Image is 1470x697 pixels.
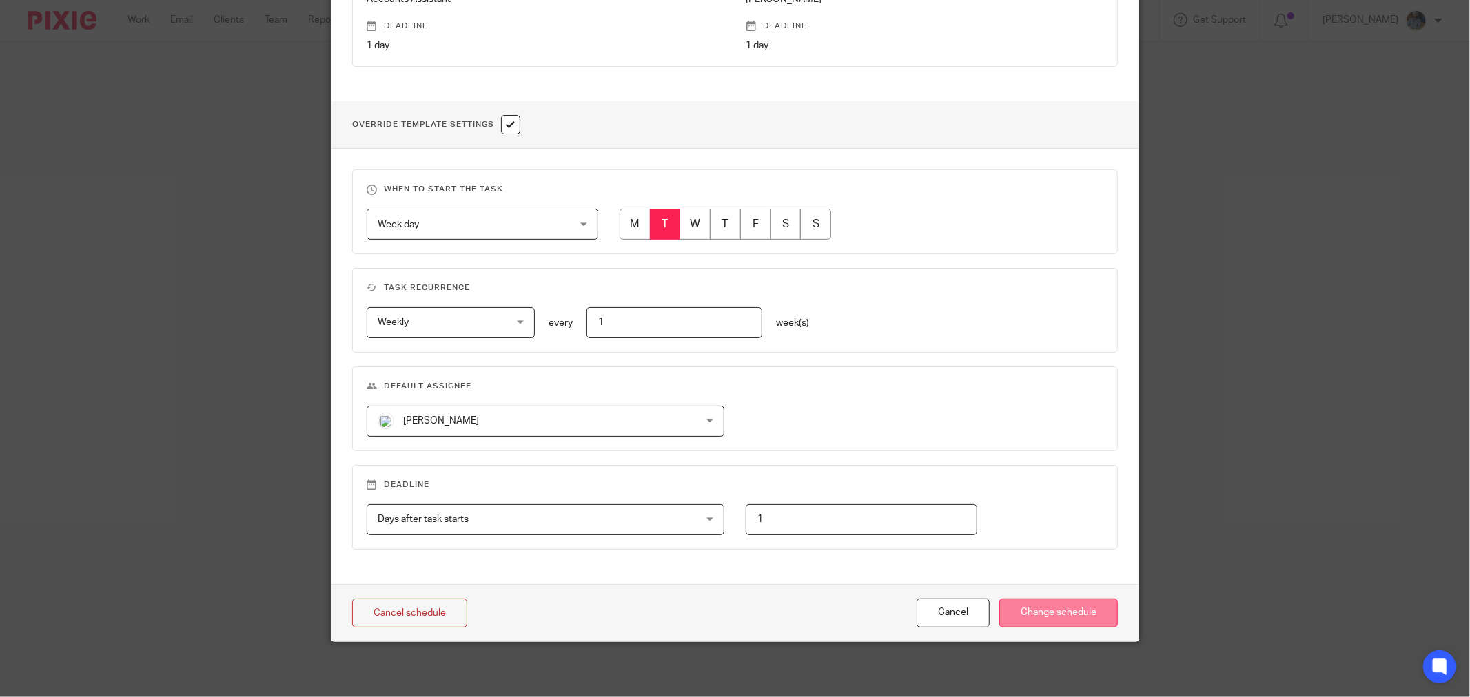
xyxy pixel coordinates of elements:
p: Deadline [746,21,1103,32]
a: Cancel schedule [352,599,467,628]
h3: Deadline [367,479,1103,490]
h3: Default assignee [367,381,1103,392]
h3: When to start the task [367,184,1103,195]
span: Week day [378,220,419,229]
h3: Task recurrence [367,282,1103,293]
h1: Override Template Settings [352,115,520,134]
span: [PERSON_NAME] [403,416,479,426]
img: Jaskaran%20Singh.jpeg [378,413,394,429]
span: week(s) [776,318,809,328]
p: Deadline [367,21,724,32]
span: Weekly [378,318,409,327]
p: every [549,316,573,330]
button: Cancel [917,599,990,628]
span: Days after task starts [378,514,469,524]
p: 1 day [746,39,1103,52]
input: Change schedule [999,599,1118,628]
p: 1 day [367,39,724,52]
